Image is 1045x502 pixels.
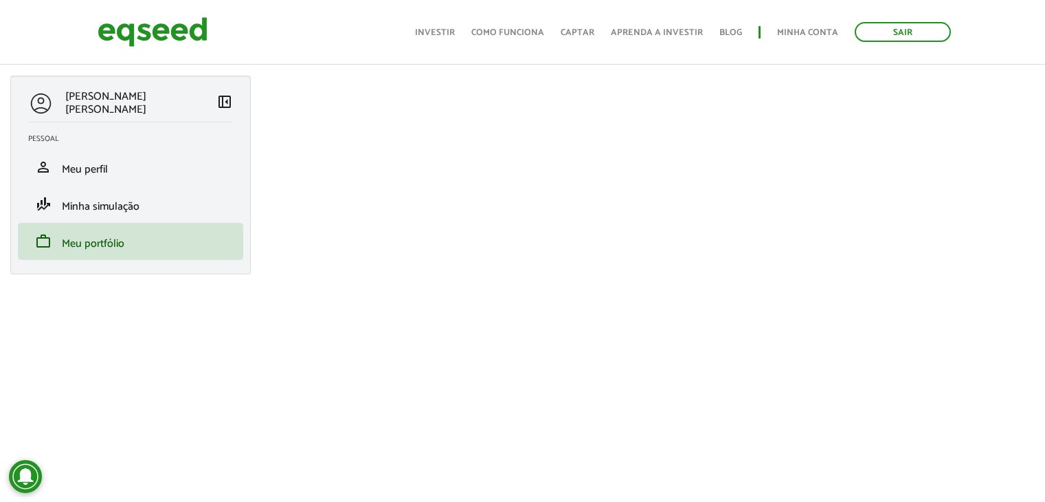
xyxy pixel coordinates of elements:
li: Meu portfólio [18,223,243,260]
span: Minha simulação [62,197,139,216]
a: Como funciona [471,28,544,37]
li: Minha simulação [18,186,243,223]
span: Meu perfil [62,160,108,179]
span: Meu portfólio [62,234,124,253]
span: finance_mode [35,196,52,212]
span: left_panel_close [216,94,233,110]
h2: Pessoal [28,135,243,143]
a: Investir [415,28,455,37]
a: Aprenda a investir [611,28,703,37]
a: Sair [855,22,951,42]
a: personMeu perfil [28,159,233,175]
a: Colapsar menu [216,94,233,113]
a: Blog [719,28,742,37]
span: work [35,233,52,250]
img: EqSeed [98,14,207,50]
a: finance_modeMinha simulação [28,196,233,212]
p: [PERSON_NAME] [PERSON_NAME] [65,90,216,116]
a: Minha conta [777,28,838,37]
a: workMeu portfólio [28,233,233,250]
li: Meu perfil [18,149,243,186]
span: person [35,159,52,175]
a: Captar [561,28,594,37]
